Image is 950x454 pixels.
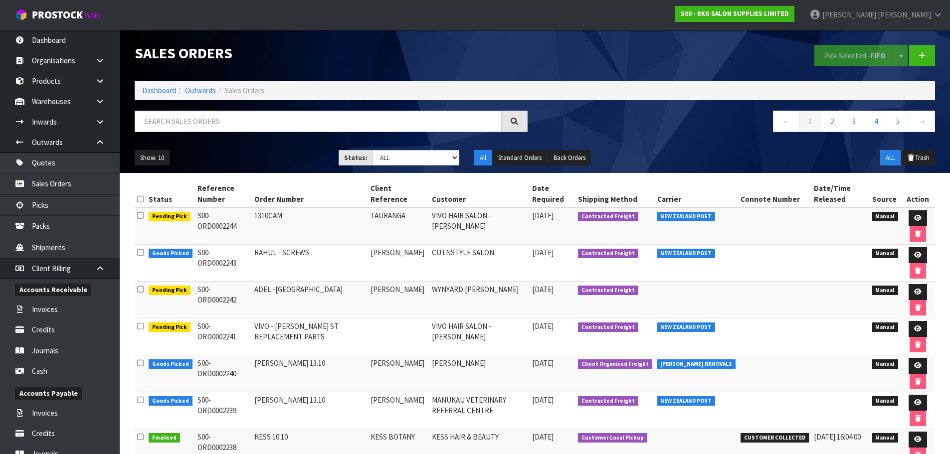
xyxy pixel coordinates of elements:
span: [DATE] [532,395,554,405]
th: Date Required [530,180,575,207]
span: Goods Picked [149,396,192,406]
span: Manual [872,286,899,296]
td: [PERSON_NAME] 13.10 [252,355,368,392]
a: Outwards [185,86,216,95]
span: Manual [872,359,899,369]
span: Contracted Freight [578,396,638,406]
span: [DATE] 16:04:00 [814,432,861,442]
span: [DATE] [532,358,554,368]
img: cube-alt.png [15,8,27,21]
td: S00-ORD0002241 [195,318,252,355]
span: [DATE] [532,211,554,220]
th: Action [901,180,935,207]
td: [PERSON_NAME] [368,355,429,392]
a: Dashboard [142,86,176,95]
th: Date/Time Released [811,180,870,207]
small: WMS [85,11,100,20]
td: S00-ORD0002244 [195,207,252,245]
strong: Status: [344,153,368,162]
th: Carrier [655,180,739,207]
th: Client Reference [368,180,429,207]
span: NEW ZEALAND POST [657,396,716,406]
th: Connote Number [738,180,811,207]
span: Finalised [149,433,180,443]
a: 2 [821,111,843,132]
a: S00 - RKG SALON SUPPLIES LIMITED [675,6,794,22]
td: MANUKAU VETERINARY REFERRAL CENTRE [429,392,529,429]
span: Manual [872,433,899,443]
input: Search sales orders [135,111,502,132]
td: VIVO - [PERSON_NAME] ST REPLACEMENT PARTS [252,318,368,355]
nav: Page navigation [543,111,936,135]
span: Goods Picked [149,249,192,259]
button: All [474,150,492,166]
td: TAURANGA [368,207,429,245]
span: Accounts Receivable [15,284,91,296]
td: S00-ORD0002240 [195,355,252,392]
span: Contracted Freight [578,286,638,296]
span: [PERSON_NAME] REMOVALS [657,359,736,369]
span: [DATE] [532,285,554,294]
td: CUTNSTYLE SALON [429,245,529,282]
button: Standard Orders [493,150,547,166]
span: Manual [872,396,899,406]
a: ← [773,111,799,132]
th: Order Number [252,180,368,207]
span: Contracted Freight [578,249,638,259]
span: Contracted Freight [578,212,638,222]
strong: S00 - RKG SALON SUPPLIES LIMITED [681,9,789,18]
span: Manual [872,212,899,222]
span: Pending Pick [149,322,190,332]
td: S00-ORD0002242 [195,282,252,318]
th: Status [146,180,195,207]
td: WYNYARD [PERSON_NAME] [429,282,529,318]
button: Trash [902,150,935,166]
button: Show: 10 [135,150,170,166]
span: Accounts Payable [15,387,82,400]
span: ProStock [32,8,83,21]
a: 4 [865,111,887,132]
th: Reference Number [195,180,252,207]
span: [DATE] [532,321,554,331]
span: [PERSON_NAME] [878,10,932,19]
td: 1310CAM [252,207,368,245]
strong: FIFO [870,51,886,60]
span: Customer Local Pickup [578,433,647,443]
th: Customer [429,180,529,207]
td: [PERSON_NAME] 13.10 [252,392,368,429]
td: [PERSON_NAME] [368,392,429,429]
td: [PERSON_NAME] [429,355,529,392]
a: 3 [843,111,865,132]
span: Sales Orders [225,86,264,95]
span: [DATE] [532,248,554,257]
td: [PERSON_NAME] [368,245,429,282]
a: 5 [887,111,909,132]
span: Pending Pick [149,286,190,296]
button: Back Orders [548,150,591,166]
span: CUSTOMER COLLECTED [741,433,809,443]
span: Client Organised Freight [578,359,652,369]
td: ADEL -[GEOGRAPHIC_DATA] [252,282,368,318]
a: 1 [799,111,821,132]
span: Contracted Freight [578,322,638,332]
span: Manual [872,322,899,332]
span: Manual [872,249,899,259]
span: [PERSON_NAME] [822,10,876,19]
span: Pending Pick [149,212,190,222]
td: [PERSON_NAME] [368,282,429,318]
span: Goods Picked [149,359,192,369]
a: → [909,111,935,132]
td: RAHUL - SCREWS [252,245,368,282]
button: Pick Selected -FIFO [814,45,895,66]
th: Source [870,180,901,207]
td: VIVO HAIR SALON - [PERSON_NAME] [429,318,529,355]
th: Shipping Method [575,180,655,207]
span: [DATE] [532,432,554,442]
button: ALL [880,150,901,166]
td: S00-ORD0002243 [195,245,252,282]
td: VIVO HAIR SALON - [PERSON_NAME] [429,207,529,245]
h1: Sales Orders [135,45,528,61]
td: S00-ORD0002239 [195,392,252,429]
span: NEW ZEALAND POST [657,249,716,259]
span: NEW ZEALAND POST [657,212,716,222]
